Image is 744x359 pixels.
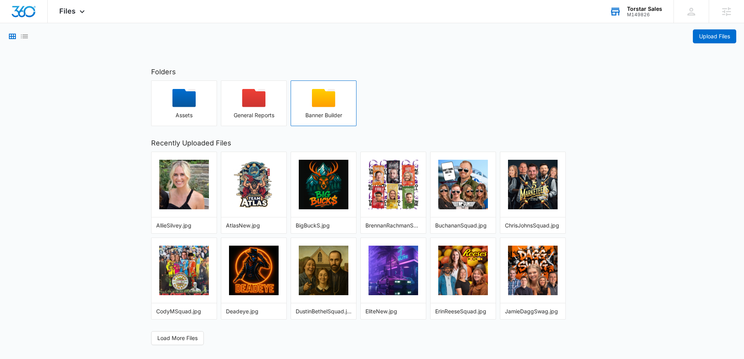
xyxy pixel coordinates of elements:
div: Deadeye.jpg [226,307,282,315]
button: Grid View [8,32,17,41]
button: Banner Builder [291,80,356,126]
h2: Folders [151,67,593,77]
img: ChrisJohnsSquad.jpg [508,160,558,209]
img: AllieSilvey.jpg [159,160,209,209]
div: JamieDaggSwag.jpg [505,307,561,315]
button: Assets [151,80,217,126]
div: DustinBethelSquad.jpg [296,307,351,315]
div: Assets [152,112,217,118]
img: CodyMSquad.jpg [159,246,209,295]
img: ErinReeseSquad.jpg [438,246,488,295]
div: EliteNew.jpg [365,307,421,315]
button: General Reports [221,80,287,126]
img: BrennanRachmanSquad.jpg [369,160,418,209]
h2: Recently Uploaded Files [151,138,593,148]
div: account name [627,6,662,12]
img: BigBuckS.jpg [299,160,348,209]
div: General Reports [221,112,286,118]
button: List View [20,32,29,41]
div: BigBuckS.jpg [296,221,351,229]
img: DustinBethelSquad.jpg [299,246,348,295]
img: AtlasNew.jpg [229,160,279,209]
img: Deadeye.jpg [229,246,279,295]
span: Files [59,7,76,15]
img: BuchananSquad.jpg [438,160,488,209]
button: Load More Files [151,331,204,345]
div: AtlasNew.jpg [226,221,282,229]
img: EliteNew.jpg [369,246,418,295]
div: BuchananSquad.jpg [435,221,491,229]
div: Banner Builder [291,112,356,118]
div: ErinReeseSquad.jpg [435,307,491,315]
div: CodyMSquad.jpg [156,307,212,315]
img: JamieDaggSwag.jpg [508,246,558,295]
span: Load More Files [157,334,198,342]
div: AllieSilvey.jpg [156,221,212,229]
button: Upload Files [693,29,736,43]
div: account id [627,12,662,17]
span: Upload Files [699,32,730,41]
div: ChrisJohnsSquad.jpg [505,221,561,229]
div: BrennanRachmanSquad.jpg [365,221,421,229]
